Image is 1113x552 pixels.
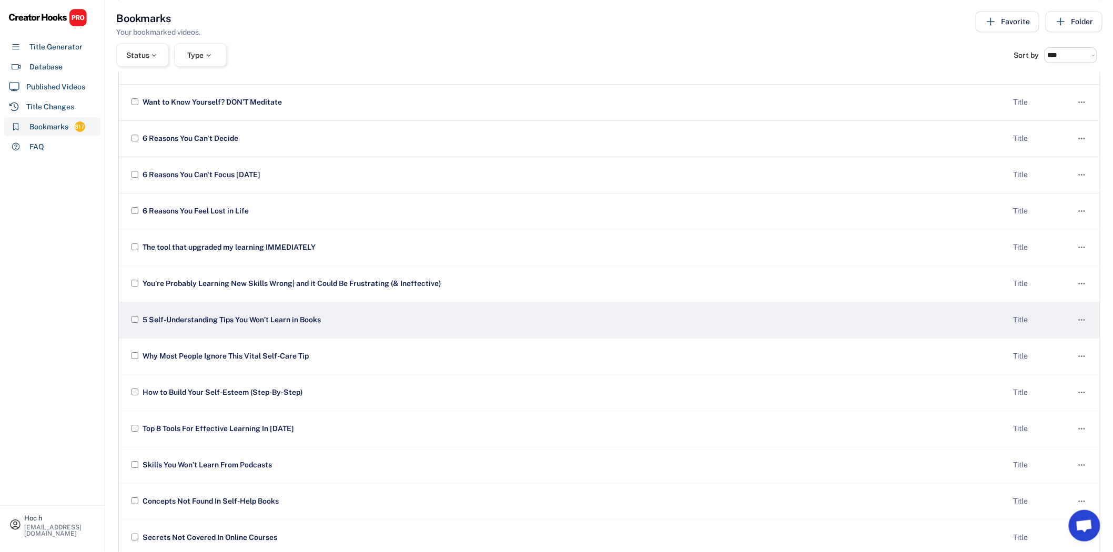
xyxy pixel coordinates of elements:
text:  [1079,242,1086,253]
button:  [1077,422,1087,436]
div: Your bookmarked videos. [116,27,200,38]
div: 6 Reasons You Can't Focus [DATE] [140,170,1005,180]
div: Title [1014,351,1066,362]
text:  [1079,459,1086,471]
div: Bookmarks [29,121,68,132]
button:  [1077,168,1087,182]
div: Title [1014,170,1066,180]
text:  [1079,387,1086,398]
text:  [1079,423,1086,434]
button:  [1077,313,1087,328]
text:  [1079,169,1086,180]
div: Status [126,51,159,58]
text:  [1079,314,1086,325]
img: CHPRO%20Logo.svg [8,8,87,27]
div: Title [1014,424,1066,434]
button: Favorite [976,11,1039,32]
div: Title [1014,387,1066,398]
button:  [1077,95,1087,110]
h3: Bookmarks [116,11,171,26]
div: [EMAIL_ADDRESS][DOMAIN_NAME] [24,524,96,537]
button:  [1077,458,1087,473]
div: Title [1014,279,1066,289]
div: Title [1014,134,1066,144]
div: Type [188,51,214,58]
div: 5 Self-Understanding Tips You Won’t Learn in Books [140,315,1005,325]
div: Hoc h [24,515,96,522]
div: Title [1014,533,1066,543]
button:  [1077,59,1087,74]
div: You’re Probably Learning New Skills Wrong| and it Could Be Frustrating (& Ineffective) [140,279,1005,289]
div: Title Generator [29,42,83,53]
button:  [1077,240,1087,255]
text:  [1079,133,1086,144]
div: 817 [75,122,85,131]
button:  [1077,494,1087,509]
div: Secrets Not Covered In Online Courses [140,533,1005,543]
div: Database [29,62,63,73]
text:  [1079,278,1086,289]
button:  [1077,385,1087,400]
div: Title [1014,460,1066,471]
div: Want to Know Yourself? DON’T Meditate [140,97,1005,108]
div: How to Build Your Self-Esteem (Step-By-Step) [140,387,1005,398]
div: 6 Reasons You Feel Lost in Life [140,206,1005,217]
button:  [1077,349,1087,364]
div: Title [1014,97,1066,108]
button:  [1077,204,1087,219]
text:  [1079,206,1086,217]
div: Title [1014,496,1066,507]
div: Sort by [1014,51,1039,58]
div: Title [1014,242,1066,253]
text:  [1079,351,1086,362]
div: Published Videos [26,81,85,93]
div: Concepts Not Found In Self-Help Books [140,496,1005,507]
div: 6 Reasons You Can't Decide [140,134,1005,144]
text:  [1079,532,1086,543]
button:  [1077,277,1087,291]
div: Skills You Won’t Learn From Podcasts [140,460,1005,471]
div: The tool that upgraded my learning IMMEDIATELY [140,242,1005,253]
text:  [1079,97,1086,108]
text:  [1079,496,1086,507]
a: Open chat [1069,510,1100,541]
div: Top 8 Tools For Effective Learning In [DATE] [140,424,1005,434]
button: Folder [1046,11,1102,32]
button:  [1077,530,1087,545]
div: Title Changes [26,101,74,113]
button:  [1077,131,1087,146]
div: FAQ [29,141,44,152]
div: Title [1014,315,1066,325]
div: Title [1014,206,1066,217]
div: Why Most People Ignore This Vital Self-Care Tip [140,351,1005,362]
